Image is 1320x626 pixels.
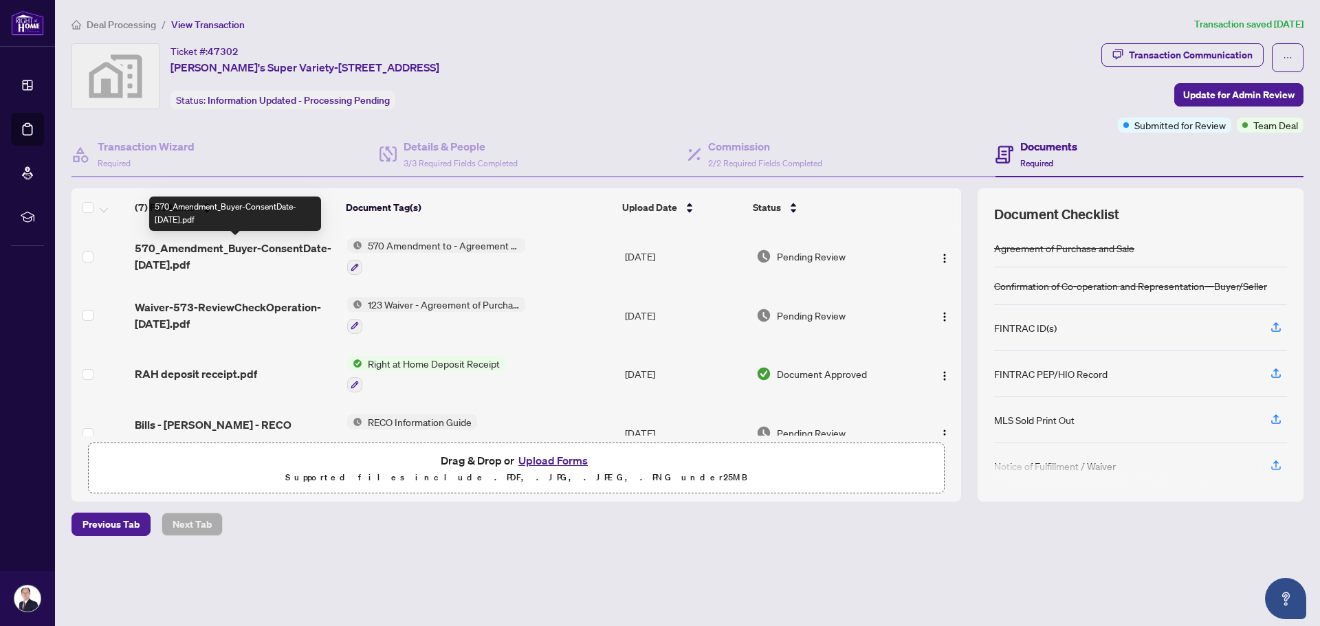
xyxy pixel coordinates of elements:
span: Waiver-573-ReviewCheckOperation-[DATE].pdf [135,299,336,332]
img: Logo [939,311,950,322]
span: (7) File Name [135,200,195,215]
td: [DATE] [619,227,751,286]
th: Document Tag(s) [340,188,616,227]
span: Update for Admin Review [1183,84,1295,106]
button: Logo [934,245,956,267]
th: Upload Date [617,188,747,227]
article: Transaction saved [DATE] [1194,16,1303,32]
td: [DATE] [619,403,751,462]
td: [DATE] [619,345,751,404]
span: Required [1020,158,1053,168]
button: Status Icon123 Waiver - Agreement of Purchase and Sale [347,297,525,334]
img: Document Status [756,249,771,264]
span: 2/2 Required Fields Completed [708,158,822,168]
h4: Details & People [404,138,518,155]
button: Transaction Communication [1101,43,1264,67]
img: logo [11,10,44,36]
div: Transaction Communication [1129,44,1253,66]
img: Document Status [756,425,771,440]
img: Document Status [756,308,771,323]
span: Right at Home Deposit Receipt [362,356,505,371]
div: Notice of Fulfillment / Waiver [994,458,1116,473]
img: Status Icon [347,356,362,371]
span: Required [98,158,131,168]
button: Open asap [1265,578,1306,619]
div: Ticket #: [170,43,239,59]
button: Next Tab [162,513,223,536]
h4: Documents [1020,138,1077,155]
h4: Transaction Wizard [98,138,195,155]
h4: Commission [708,138,822,155]
span: Bills - [PERSON_NAME] - RECO Information Guide Commercial.pdf [135,416,336,449]
span: Upload Date [622,200,677,215]
td: [DATE] [619,286,751,345]
img: Logo [939,370,950,381]
div: FINTRAC PEP/HIO Record [994,366,1108,381]
img: Status Icon [347,297,362,312]
button: Logo [934,422,956,444]
img: Logo [939,429,950,440]
button: Status IconRight at Home Deposit Receipt [347,356,505,393]
div: Status: [170,91,395,109]
span: 570 Amendment to - Agreement of Purchase and Sale - Commercial [362,238,525,253]
button: Logo [934,304,956,326]
span: ellipsis [1283,53,1292,63]
img: svg%3e [72,44,159,109]
button: Upload Forms [514,451,592,469]
span: 47302 [208,45,239,58]
img: Status Icon [347,238,362,253]
p: Supported files include .PDF, .JPG, .JPEG, .PNG under 25 MB [97,469,936,486]
span: Deal Processing [87,19,156,31]
button: Logo [934,363,956,385]
img: Profile Icon [14,585,41,612]
span: Drag & Drop orUpload FormsSupported files include .PDF, .JPG, .JPEG, .PNG under25MB [89,443,944,494]
th: Status [747,188,911,227]
button: Update for Admin Review [1174,83,1303,107]
button: Previous Tab [71,513,151,536]
span: RECO Information Guide [362,414,477,429]
span: 123 Waiver - Agreement of Purchase and Sale [362,297,525,312]
div: MLS Sold Print Out [994,412,1075,427]
div: 570_Amendment_Buyer-ConsentDate-[DATE].pdf [149,197,321,231]
span: 570_Amendment_Buyer-ConsentDate-[DATE].pdf [135,240,336,273]
img: Document Status [756,366,771,381]
span: Status [753,200,781,215]
span: Pending Review [777,308,846,323]
div: Agreement of Purchase and Sale [994,241,1134,256]
span: Previous Tab [82,513,140,535]
span: Drag & Drop or [441,451,592,469]
div: Confirmation of Co-operation and Representation—Buyer/Seller [994,278,1267,293]
span: Pending Review [777,249,846,264]
img: Status Icon [347,414,362,429]
span: home [71,20,81,30]
span: Document Checklist [994,205,1119,224]
span: Document Approved [777,366,867,381]
span: [PERSON_NAME]'s Super Variety-[STREET_ADDRESS] [170,59,439,76]
span: Submitted for Review [1134,118,1226,133]
span: 3/3 Required Fields Completed [404,158,518,168]
button: Status Icon570 Amendment to - Agreement of Purchase and Sale - Commercial [347,238,525,275]
th: (7) File Name [129,188,341,227]
span: Pending Review [777,425,846,440]
img: Logo [939,253,950,264]
li: / [162,16,166,32]
span: Information Updated - Processing Pending [208,94,390,107]
span: Team Deal [1253,118,1298,133]
span: View Transaction [171,19,245,31]
span: RAH deposit receipt.pdf [135,366,257,382]
div: FINTRAC ID(s) [994,320,1057,335]
button: Status IconRECO Information Guide [347,414,477,451]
